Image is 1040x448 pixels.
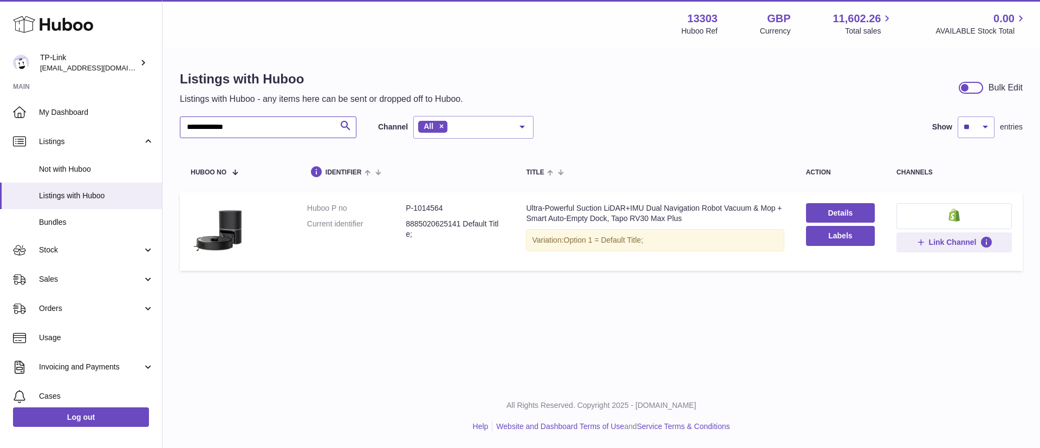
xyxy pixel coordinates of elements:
li: and [492,421,730,432]
span: Option 1 = Default Title; [564,236,643,244]
a: Log out [13,407,149,427]
div: action [806,169,875,176]
span: Orders [39,303,142,314]
dt: Huboo P no [307,203,406,213]
h1: Listings with Huboo [180,70,463,88]
img: shopify-small.png [948,209,960,222]
div: Currency [760,26,791,36]
p: All Rights Reserved. Copyright 2025 - [DOMAIN_NAME] [171,400,1031,411]
a: 0.00 AVAILABLE Stock Total [935,11,1027,36]
span: Invoicing and Payments [39,362,142,372]
span: Not with Huboo [39,164,154,174]
a: Help [473,422,489,431]
span: [EMAIL_ADDRESS][DOMAIN_NAME] [40,63,159,72]
span: My Dashboard [39,107,154,118]
div: Variation: [526,229,784,251]
dd: P-1014564 [406,203,504,213]
span: Listings [39,137,142,147]
dt: Current identifier [307,219,406,239]
span: AVAILABLE Stock Total [935,26,1027,36]
div: TP-Link [40,53,138,73]
button: Link Channel [896,232,1012,252]
span: Cases [39,391,154,401]
span: identifier [326,169,362,176]
a: 11,602.26 Total sales [833,11,893,36]
div: channels [896,169,1012,176]
a: Website and Dashboard Terms of Use [496,422,624,431]
span: 11,602.26 [833,11,881,26]
span: Huboo no [191,169,226,176]
span: entries [1000,122,1023,132]
div: Bulk Edit [989,82,1023,94]
img: Ultra-Powerful Suction LiDAR+IMU Dual Navigation Robot Vacuum & Mop + Smart Auto-Empty Dock, Tapo... [191,203,245,257]
img: internalAdmin-13303@internal.huboo.com [13,55,29,71]
button: Labels [806,226,875,245]
label: Channel [378,122,408,132]
span: 0.00 [993,11,1015,26]
strong: GBP [767,11,790,26]
span: Total sales [845,26,893,36]
div: Ultra-Powerful Suction LiDAR+IMU Dual Navigation Robot Vacuum & Mop + Smart Auto-Empty Dock, Tapo... [526,203,784,224]
label: Show [932,122,952,132]
p: Listings with Huboo - any items here can be sent or dropped off to Huboo. [180,93,463,105]
span: Link Channel [929,237,977,247]
dd: 8885020625141 Default Title; [406,219,504,239]
strong: 13303 [687,11,718,26]
a: Details [806,203,875,223]
span: Sales [39,274,142,284]
div: Huboo Ref [681,26,718,36]
span: All [424,122,433,131]
span: Listings with Huboo [39,191,154,201]
span: Bundles [39,217,154,228]
a: Service Terms & Conditions [637,422,730,431]
span: Stock [39,245,142,255]
span: Usage [39,333,154,343]
span: title [526,169,544,176]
